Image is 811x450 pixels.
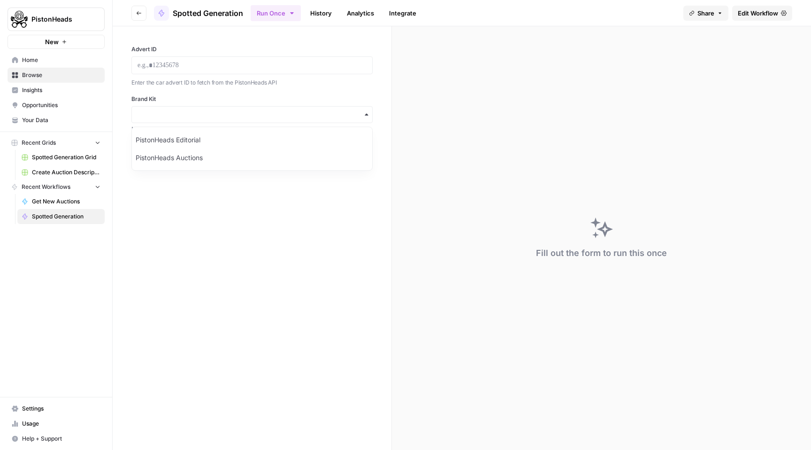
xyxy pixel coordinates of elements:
[8,68,105,83] a: Browse
[132,149,372,167] div: PistonHeads Auctions
[8,431,105,446] button: Help + Support
[8,113,105,128] a: Your Data
[683,6,728,21] button: Share
[32,168,100,177] span: Create Auction Descriptions
[17,165,105,180] a: Create Auction Descriptions
[17,194,105,209] a: Get New Auctions
[8,416,105,431] a: Usage
[131,125,373,133] a: Manage Brand Kits
[173,8,243,19] span: Spotted Generation
[8,53,105,68] a: Home
[31,15,88,24] span: PistonHeads
[8,83,105,98] a: Insights
[132,131,372,149] div: PistonHeads Editorial
[22,419,100,428] span: Usage
[22,116,100,124] span: Your Data
[8,35,105,49] button: New
[32,153,100,162] span: Spotted Generation Grid
[383,6,422,21] a: Integrate
[45,37,59,47] span: New
[22,404,100,413] span: Settings
[22,183,70,191] span: Recent Workflows
[536,247,667,260] div: Fill out the form to run this once
[32,212,100,221] span: Spotted Generation
[738,8,778,18] span: Edit Workflow
[11,11,28,28] img: PistonHeads Logo
[8,8,105,31] button: Workspace: PistonHeads
[131,78,373,87] p: Enter the car advert ID to fetch from the PistonHeads API
[17,150,105,165] a: Spotted Generation Grid
[17,209,105,224] a: Spotted Generation
[22,139,56,147] span: Recent Grids
[8,401,105,416] a: Settings
[341,6,380,21] a: Analytics
[305,6,337,21] a: History
[22,434,100,443] span: Help + Support
[22,71,100,79] span: Browse
[131,95,373,103] label: Brand Kit
[8,98,105,113] a: Opportunities
[251,5,301,21] button: Run Once
[22,101,100,109] span: Opportunities
[22,86,100,94] span: Insights
[8,180,105,194] button: Recent Workflows
[8,136,105,150] button: Recent Grids
[732,6,792,21] a: Edit Workflow
[22,56,100,64] span: Home
[697,8,714,18] span: Share
[154,6,243,21] a: Spotted Generation
[32,197,100,206] span: Get New Auctions
[131,45,373,54] label: Advert ID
